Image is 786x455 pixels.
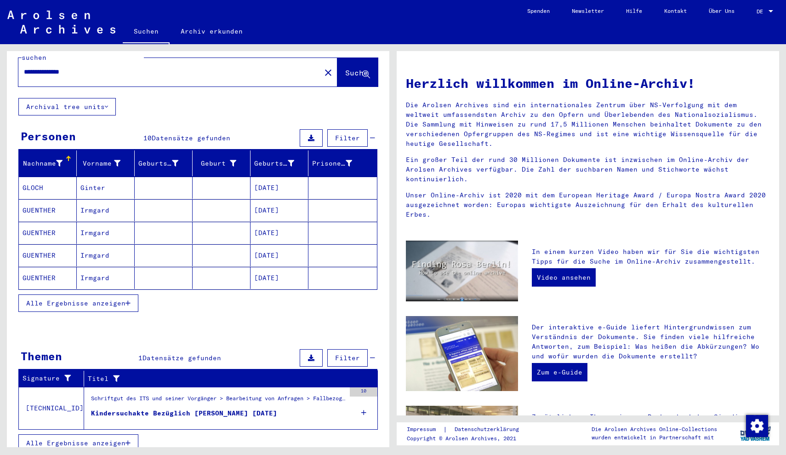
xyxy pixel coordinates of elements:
[19,199,77,221] mat-cell: GUENTHER
[532,268,596,287] a: Video ansehen
[350,387,377,397] div: 10
[23,156,76,171] div: Nachname
[406,74,770,93] h1: Herzlich willkommen im Online-Archiv!
[407,434,530,443] p: Copyright © Arolsen Archives, 2021
[23,159,63,168] div: Nachname
[26,299,125,307] span: Alle Ergebnisse anzeigen
[18,294,138,312] button: Alle Ergebnisse anzeigen
[18,98,116,115] button: Archival tree units
[592,425,717,433] p: Die Arolsen Archives Online-Collections
[19,244,77,266] mat-cell: GUENTHER
[77,199,135,221] mat-cell: Irmgard
[407,425,443,434] a: Impressum
[196,156,250,171] div: Geburt‏
[18,434,138,452] button: Alle Ergebnisse anzeigen
[251,267,308,289] mat-cell: [DATE]
[23,371,84,386] div: Signature
[532,247,770,266] p: In einem kurzen Video haben wir für Sie die wichtigsten Tipps für die Suche im Online-Archiv zusa...
[746,415,768,437] img: Zustimmung ändern
[170,20,254,42] a: Archiv erkunden
[592,433,717,442] p: wurden entwickelt in Partnerschaft mit
[138,159,178,168] div: Geburtsname
[312,159,352,168] div: Prisoner #
[345,68,368,77] span: Suche
[91,394,345,407] div: Schriftgut des ITS und seiner Vorgänger > Bearbeitung von Anfragen > Fallbezogene [MEDICAL_DATA] ...
[19,387,84,429] td: [TECHNICAL_ID]
[196,159,236,168] div: Geburt‏
[152,134,230,142] span: Datensätze gefunden
[80,159,120,168] div: Vorname
[7,11,115,34] img: Arolsen_neg.svg
[319,63,337,81] button: Clear
[135,150,193,176] mat-header-cell: Geburtsname
[407,425,530,434] div: |
[80,156,134,171] div: Vorname
[254,159,294,168] div: Geburtsdatum
[251,150,308,176] mat-header-cell: Geburtsdatum
[19,267,77,289] mat-cell: GUENTHER
[308,150,377,176] mat-header-cell: Prisoner #
[19,177,77,199] mat-cell: GLOCH
[77,244,135,266] mat-cell: Irmgard
[251,199,308,221] mat-cell: [DATE]
[21,348,62,364] div: Themen
[746,415,768,437] div: Zustimmung ändern
[77,267,135,289] mat-cell: Irmgard
[251,222,308,244] mat-cell: [DATE]
[327,129,368,147] button: Filter
[21,128,76,144] div: Personen
[254,156,308,171] div: Geburtsdatum
[123,20,170,44] a: Suchen
[532,363,587,381] a: Zum e-Guide
[251,244,308,266] mat-cell: [DATE]
[251,177,308,199] mat-cell: [DATE]
[406,100,770,149] p: Die Arolsen Archives sind ein internationales Zentrum über NS-Verfolgung mit dem weltweit umfasse...
[738,422,773,445] img: yv_logo.png
[327,349,368,367] button: Filter
[77,222,135,244] mat-cell: Irmgard
[406,316,518,391] img: eguide.jpg
[406,155,770,184] p: Ein großer Teil der rund 30 Millionen Dokumente ist inzwischen im Online-Archiv der Arolsen Archi...
[138,156,192,171] div: Geburtsname
[91,409,277,418] div: Kindersuchakte Bezüglich [PERSON_NAME] [DATE]
[77,177,135,199] mat-cell: Ginter
[337,58,378,86] button: Suche
[193,150,251,176] mat-header-cell: Geburt‏
[447,425,530,434] a: Datenschutzerklärung
[406,241,518,302] img: video.jpg
[406,190,770,219] p: Unser Online-Archiv ist 2020 mit dem European Heritage Award / Europa Nostra Award 2020 ausgezeic...
[323,67,334,78] mat-icon: close
[19,222,77,244] mat-cell: GUENTHER
[335,134,360,142] span: Filter
[88,371,366,386] div: Titel
[143,134,152,142] span: 10
[19,150,77,176] mat-header-cell: Nachname
[757,8,767,15] span: DE
[77,150,135,176] mat-header-cell: Vorname
[138,354,142,362] span: 1
[88,374,355,384] div: Titel
[532,323,770,361] p: Der interaktive e-Guide liefert Hintergrundwissen zum Verständnis der Dokumente. Sie finden viele...
[26,439,125,447] span: Alle Ergebnisse anzeigen
[23,374,72,383] div: Signature
[142,354,221,362] span: Datensätze gefunden
[312,156,366,171] div: Prisoner #
[335,354,360,362] span: Filter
